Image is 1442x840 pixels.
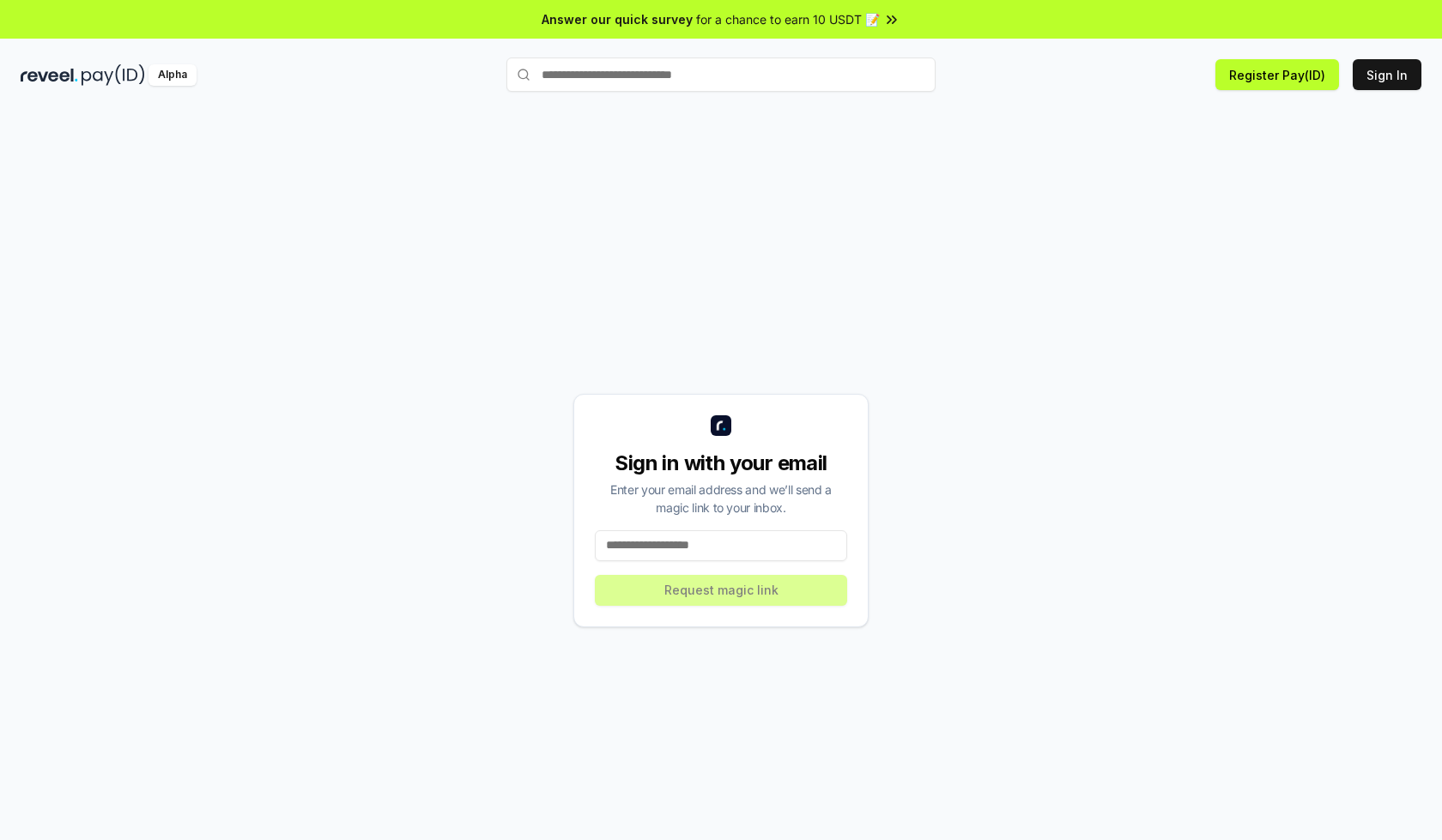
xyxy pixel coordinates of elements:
button: Sign In [1353,59,1421,90]
button: Register Pay(ID) [1215,59,1339,90]
span: for a chance to earn 10 USDT 📝 [696,10,880,28]
img: logo_small [711,415,731,436]
div: Enter your email address and we’ll send a magic link to your inbox. [595,480,847,517]
div: Sign in with your email [595,450,847,477]
img: reveel_dark [21,64,78,86]
div: Alpha [148,64,197,86]
img: pay_id [82,64,145,86]
span: Answer our quick survey [542,10,693,28]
